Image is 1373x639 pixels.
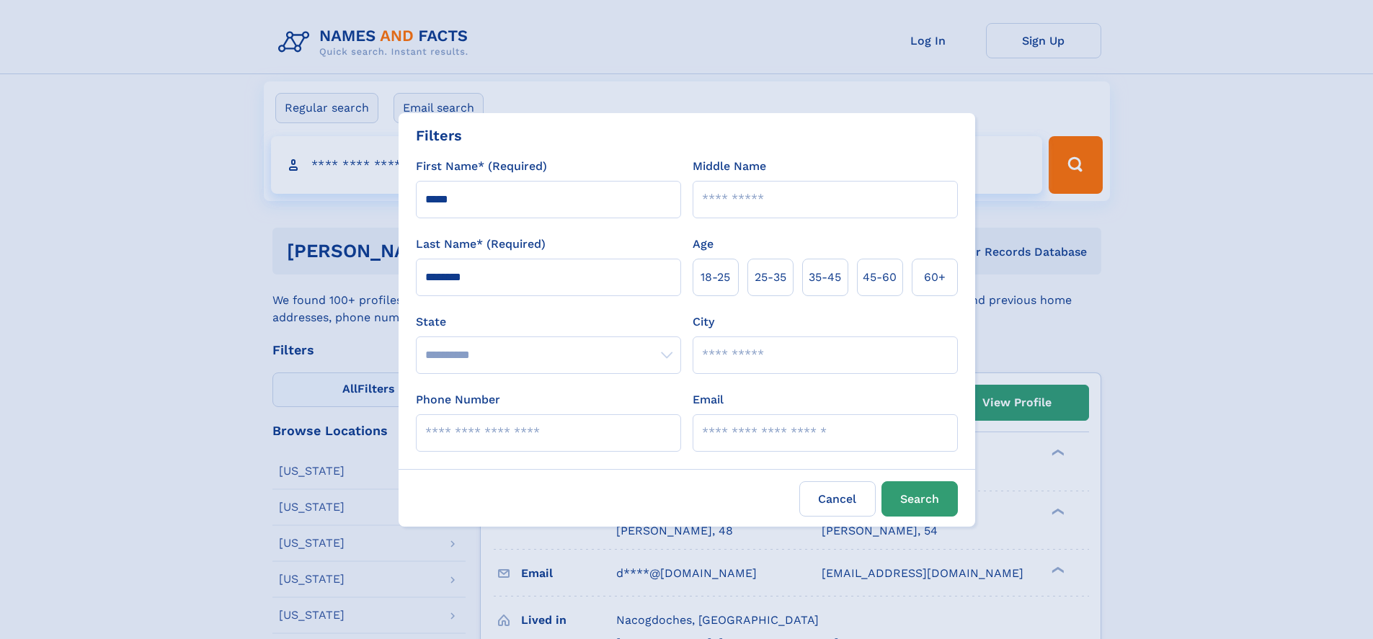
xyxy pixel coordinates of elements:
span: 35‑45 [809,269,841,286]
label: Cancel [799,481,876,517]
label: First Name* (Required) [416,158,547,175]
label: Last Name* (Required) [416,236,546,253]
label: Age [693,236,714,253]
span: 25‑35 [755,269,786,286]
label: Middle Name [693,158,766,175]
span: 18‑25 [701,269,730,286]
label: Phone Number [416,391,500,408]
span: 45‑60 [863,269,897,286]
label: City [693,313,714,331]
div: Filters [416,125,462,146]
label: Email [693,391,724,408]
span: 60+ [924,269,946,286]
button: Search [881,481,958,517]
label: State [416,313,681,331]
